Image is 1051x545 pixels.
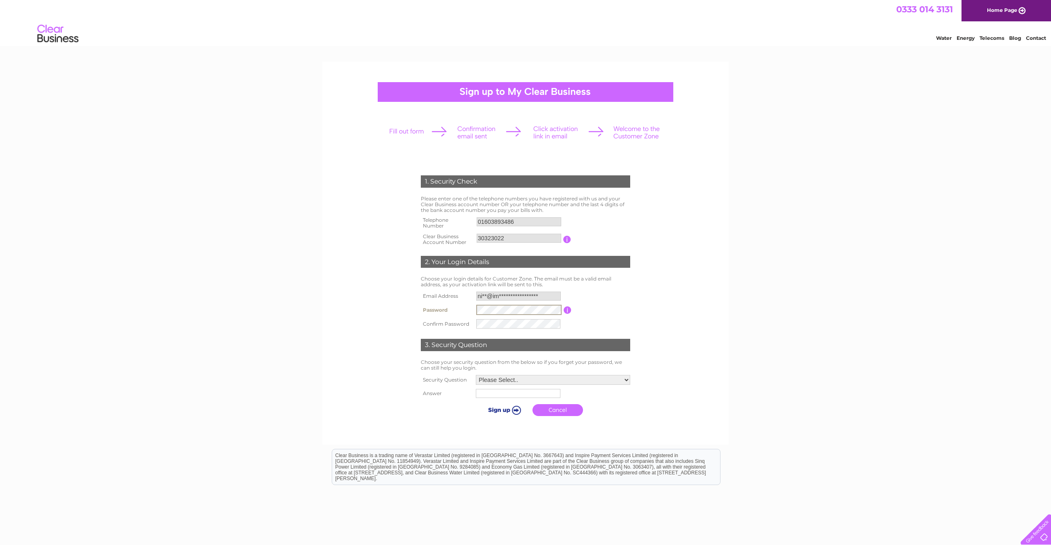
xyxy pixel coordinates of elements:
div: 2. Your Login Details [421,256,630,268]
th: Clear Business Account Number [419,231,475,248]
a: Energy [957,35,975,41]
th: Password [419,303,474,317]
th: Security Question [419,373,474,387]
a: Contact [1026,35,1046,41]
th: Confirm Password [419,317,474,331]
input: Information [564,306,571,314]
div: 1. Security Check [421,175,630,188]
a: Telecoms [980,35,1004,41]
th: Answer [419,387,474,400]
input: Submit [478,404,528,416]
a: 0333 014 3131 [896,4,953,14]
td: Choose your login details for Customer Zone. The email must be a valid email address, as your act... [419,274,632,290]
th: Telephone Number [419,215,475,231]
td: Please enter one of the telephone numbers you have registered with us and your Clear Business acc... [419,194,632,215]
a: Blog [1009,35,1021,41]
td: Choose your security question from the below so if you forget your password, we can still help yo... [419,357,632,373]
img: logo.png [37,21,79,46]
div: 3. Security Question [421,339,630,351]
a: Water [936,35,952,41]
a: Cancel [532,404,583,416]
th: Email Address [419,290,474,303]
input: Information [563,236,571,243]
div: Clear Business is a trading name of Verastar Limited (registered in [GEOGRAPHIC_DATA] No. 3667643... [332,5,720,40]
